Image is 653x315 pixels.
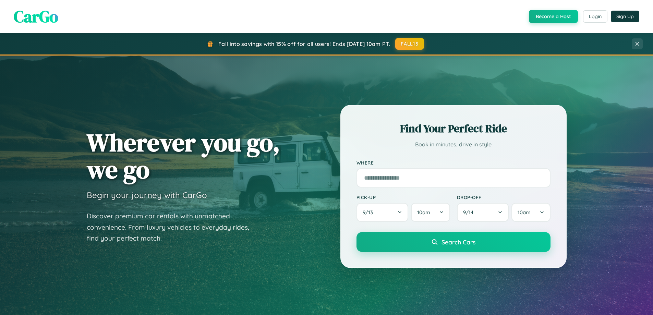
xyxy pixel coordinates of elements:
[87,129,280,183] h1: Wherever you go, we go
[442,238,475,246] span: Search Cars
[417,209,430,216] span: 10am
[218,40,390,47] span: Fall into savings with 15% off for all users! Ends [DATE] 10am PT.
[529,10,578,23] button: Become a Host
[457,203,509,222] button: 9/14
[363,209,376,216] span: 9 / 13
[457,194,551,200] label: Drop-off
[411,203,450,222] button: 10am
[356,232,551,252] button: Search Cars
[87,210,258,244] p: Discover premium car rentals with unmatched convenience. From luxury vehicles to everyday rides, ...
[356,203,409,222] button: 9/13
[356,160,551,166] label: Where
[583,10,607,23] button: Login
[518,209,531,216] span: 10am
[463,209,477,216] span: 9 / 14
[356,194,450,200] label: Pick-up
[356,121,551,136] h2: Find Your Perfect Ride
[511,203,550,222] button: 10am
[87,190,207,200] h3: Begin your journey with CarGo
[356,140,551,149] p: Book in minutes, drive in style
[14,5,58,28] span: CarGo
[395,38,424,50] button: FALL15
[611,11,639,22] button: Sign Up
